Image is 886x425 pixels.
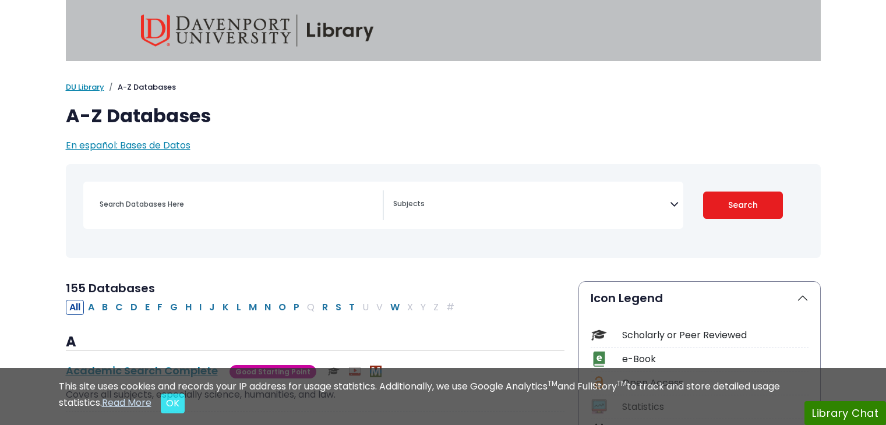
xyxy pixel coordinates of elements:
[66,363,218,378] a: Academic Search Complete
[804,401,886,425] button: Library Chat
[66,164,821,258] nav: Search filters
[548,378,557,388] sup: TM
[349,366,361,377] img: Audio & Video
[66,280,155,296] span: 155 Databases
[66,82,821,93] nav: breadcrumb
[196,300,205,315] button: Filter Results I
[93,196,383,212] input: Search database by title or keyword
[112,300,126,315] button: Filter Results C
[617,378,627,388] sup: TM
[161,394,185,413] button: Close
[104,82,176,93] li: A-Z Databases
[127,300,141,315] button: Filter Results D
[703,192,783,219] button: Submit for Search Results
[622,328,809,342] div: Scholarly or Peer Reviewed
[66,139,190,152] a: En español: Bases de Datos
[591,351,607,367] img: Icon e-Book
[332,300,345,315] button: Filter Results S
[233,300,245,315] button: Filter Results L
[66,300,459,313] div: Alpha-list to filter by first letter of database name
[102,396,151,409] a: Read More
[206,300,218,315] button: Filter Results J
[345,300,358,315] button: Filter Results T
[230,365,316,378] span: Good Starting Point
[66,300,84,315] button: All
[59,380,828,413] div: This site uses cookies and records your IP address for usage statistics. Additionally, we use Goo...
[393,200,670,210] textarea: Search
[84,300,98,315] button: Filter Results A
[622,352,809,366] div: e-Book
[219,300,232,315] button: Filter Results K
[370,366,382,377] img: MeL (Michigan electronic Library)
[98,300,111,315] button: Filter Results B
[182,300,195,315] button: Filter Results H
[66,82,104,93] a: DU Library
[141,15,374,47] img: Davenport University Library
[290,300,303,315] button: Filter Results P
[66,334,564,351] h3: A
[387,300,403,315] button: Filter Results W
[275,300,290,315] button: Filter Results O
[319,300,331,315] button: Filter Results R
[167,300,181,315] button: Filter Results G
[591,327,607,343] img: Icon Scholarly or Peer Reviewed
[261,300,274,315] button: Filter Results N
[142,300,153,315] button: Filter Results E
[245,300,260,315] button: Filter Results M
[66,105,821,127] h1: A-Z Databases
[154,300,166,315] button: Filter Results F
[579,282,820,314] button: Icon Legend
[328,366,340,377] img: Scholarly or Peer Reviewed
